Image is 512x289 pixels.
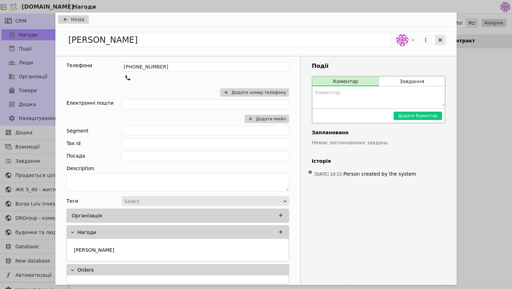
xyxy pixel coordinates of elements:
button: Додати номер телефону [220,88,289,97]
h4: Історія [312,158,445,165]
p: Orders [77,266,94,274]
span: • [307,164,314,182]
span: Person created by the system [343,171,416,177]
div: Segment [67,126,88,136]
div: Add Opportunity [55,13,457,285]
h3: Події [312,62,445,70]
span: [DATE] 10:15 : [315,172,343,177]
div: Телефони [67,62,92,69]
p: Нагоди [77,229,96,236]
img: de [396,34,409,46]
p: Організація [72,212,102,219]
div: Електронні пошти [67,99,114,107]
button: Коментар [312,77,379,86]
div: Теги [67,196,78,206]
div: Tax id [67,138,80,148]
p: [PERSON_NAME] [74,247,114,254]
button: Додати імейл [245,115,289,123]
p: Немає запланованих завдань [312,139,445,146]
h4: Заплановано [312,129,445,136]
span: Назад [71,16,84,23]
div: Description [67,163,289,173]
button: Додати Коментар [394,112,442,120]
div: Посада [67,151,85,161]
button: Завдання [379,77,445,86]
